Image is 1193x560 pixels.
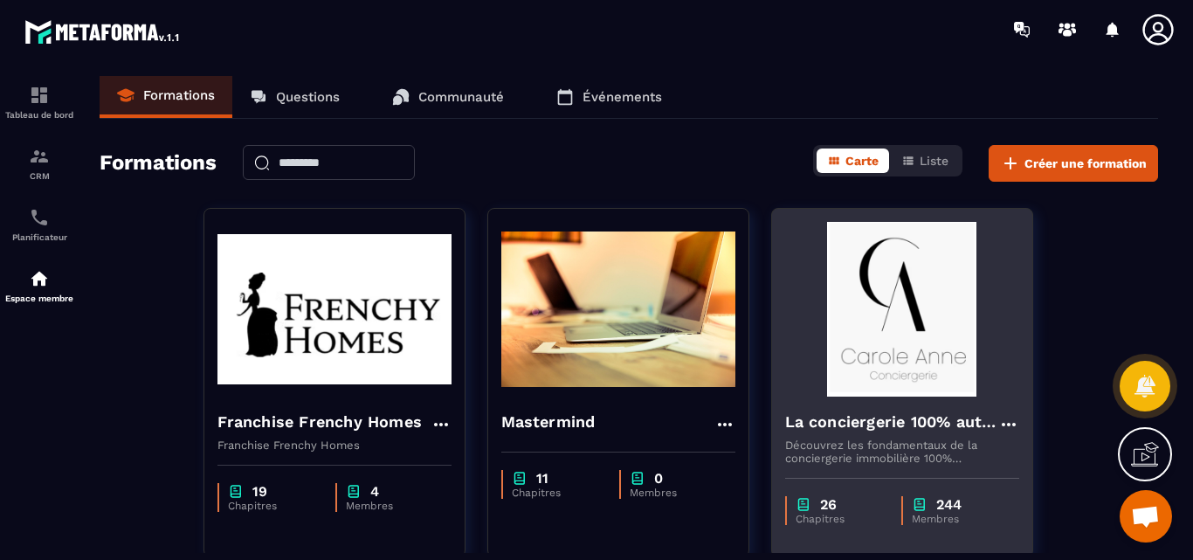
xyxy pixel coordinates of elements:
[796,496,811,513] img: chapter
[232,76,357,118] a: Questions
[512,487,602,499] p: Chapitres
[539,76,679,118] a: Événements
[583,89,662,105] p: Événements
[4,255,74,316] a: automationsautomationsEspace membre
[4,294,74,303] p: Espace membre
[24,16,182,47] img: logo
[4,72,74,133] a: formationformationTableau de bord
[820,496,837,513] p: 26
[936,496,962,513] p: 244
[845,154,879,168] span: Carte
[346,483,362,500] img: chapter
[217,439,452,452] p: Franchise Frenchy Homes
[501,222,735,397] img: formation-background
[276,89,340,105] p: Questions
[418,89,504,105] p: Communauté
[4,171,74,181] p: CRM
[817,149,889,173] button: Carte
[796,513,885,525] p: Chapitres
[228,500,318,512] p: Chapitres
[1120,490,1172,543] a: Ouvrir le chat
[512,470,528,487] img: chapter
[785,439,1019,465] p: Découvrez les fondamentaux de la conciergerie immobilière 100% automatisée. Cette formation est c...
[501,410,596,434] h4: Mastermind
[375,76,521,118] a: Communauté
[536,470,548,487] p: 11
[100,145,217,182] h2: Formations
[100,76,232,118] a: Formations
[143,87,215,103] p: Formations
[4,194,74,255] a: schedulerschedulerPlanificateur
[920,154,948,168] span: Liste
[29,85,50,106] img: formation
[785,410,998,434] h4: La conciergerie 100% automatisée
[228,483,244,500] img: chapter
[630,487,718,499] p: Membres
[4,110,74,120] p: Tableau de bord
[29,268,50,289] img: automations
[252,483,267,500] p: 19
[217,222,452,397] img: formation-background
[4,133,74,194] a: formationformationCRM
[217,410,423,434] h4: Franchise Frenchy Homes
[891,149,959,173] button: Liste
[912,513,1002,525] p: Membres
[4,232,74,242] p: Planificateur
[654,470,663,487] p: 0
[346,500,434,512] p: Membres
[989,145,1158,182] button: Créer une formation
[1024,155,1147,172] span: Créer une formation
[29,146,50,167] img: formation
[29,207,50,228] img: scheduler
[630,470,645,487] img: chapter
[912,496,928,513] img: chapter
[370,483,379,500] p: 4
[785,222,1019,397] img: formation-background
